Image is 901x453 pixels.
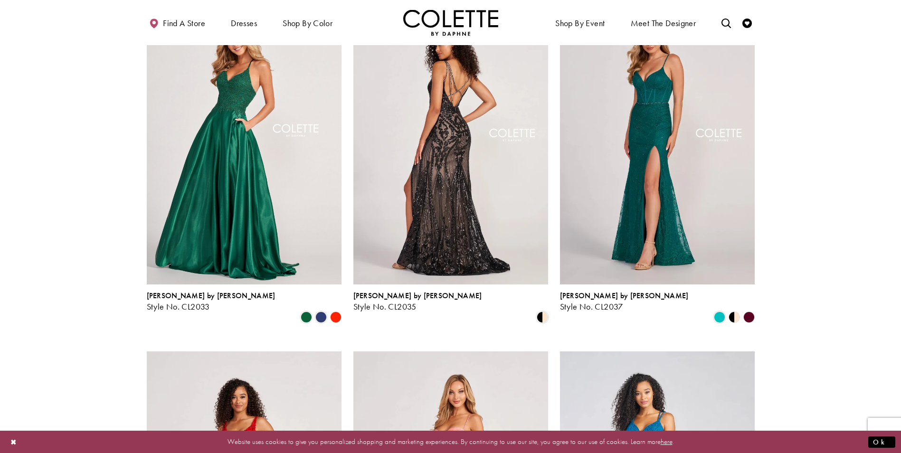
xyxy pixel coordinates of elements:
p: Website uses cookies to give you personalized shopping and marketing experiences. By continuing t... [68,435,833,448]
i: Black/Nude [729,311,740,323]
span: Meet the designer [631,19,696,28]
button: Submit Dialog [868,436,895,448]
a: Visit Home Page [403,9,498,36]
i: Black/Nude [537,311,548,323]
span: [PERSON_NAME] by [PERSON_NAME] [147,291,275,301]
a: Toggle search [719,9,733,36]
a: Find a store [147,9,208,36]
a: Visit Colette by Daphne Style No. CL2035 Page [353,1,548,284]
a: Visit Colette by Daphne Style No. CL2037 Page [560,1,755,284]
img: Colette by Daphne [403,9,498,36]
i: Navy Blue [315,311,327,323]
span: Style No. CL2037 [560,301,623,312]
span: Style No. CL2033 [147,301,210,312]
span: Dresses [231,19,257,28]
span: [PERSON_NAME] by [PERSON_NAME] [560,291,689,301]
a: Visit Colette by Daphne Style No. CL2033 Page [147,1,341,284]
i: Burgundy [743,311,755,323]
span: [PERSON_NAME] by [PERSON_NAME] [353,291,482,301]
i: Scarlet [330,311,341,323]
i: Hunter [301,311,312,323]
span: Shop by color [283,19,332,28]
div: Colette by Daphne Style No. CL2037 [560,292,689,311]
div: Colette by Daphne Style No. CL2035 [353,292,482,311]
span: Shop by color [280,9,335,36]
span: Find a store [163,19,205,28]
span: Dresses [228,9,259,36]
div: Colette by Daphne Style No. CL2033 [147,292,275,311]
a: Meet the designer [628,9,699,36]
a: Check Wishlist [740,9,754,36]
span: Style No. CL2035 [353,301,417,312]
button: Close Dialog [6,434,22,450]
i: Jade [714,311,725,323]
a: here [661,437,673,446]
span: Shop By Event [555,19,605,28]
span: Shop By Event [553,9,607,36]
